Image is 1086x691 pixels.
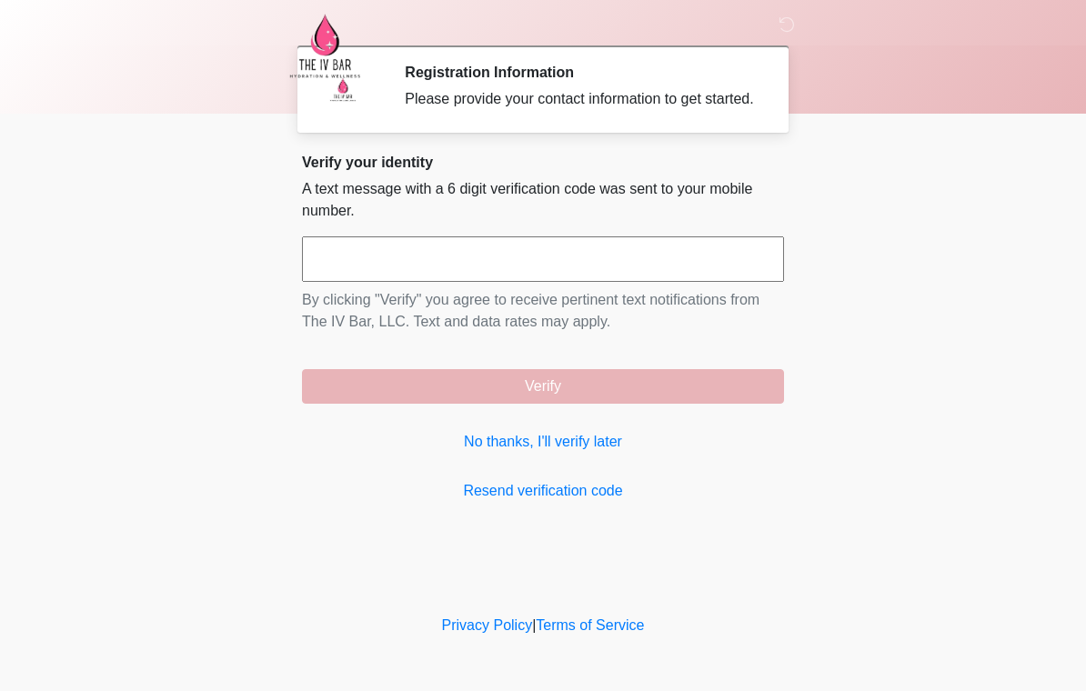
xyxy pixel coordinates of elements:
[302,480,784,502] a: Resend verification code
[302,154,784,171] h2: Verify your identity
[536,617,644,633] a: Terms of Service
[302,369,784,404] button: Verify
[284,14,366,78] img: The IV Bar, LLC Logo
[302,289,784,333] p: By clicking "Verify" you agree to receive pertinent text notifications from The IV Bar, LLC. Text...
[442,617,533,633] a: Privacy Policy
[532,617,536,633] a: |
[405,88,757,110] div: Please provide your contact information to get started.
[302,431,784,453] a: No thanks, I'll verify later
[302,178,784,222] p: A text message with a 6 digit verification code was sent to your mobile number.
